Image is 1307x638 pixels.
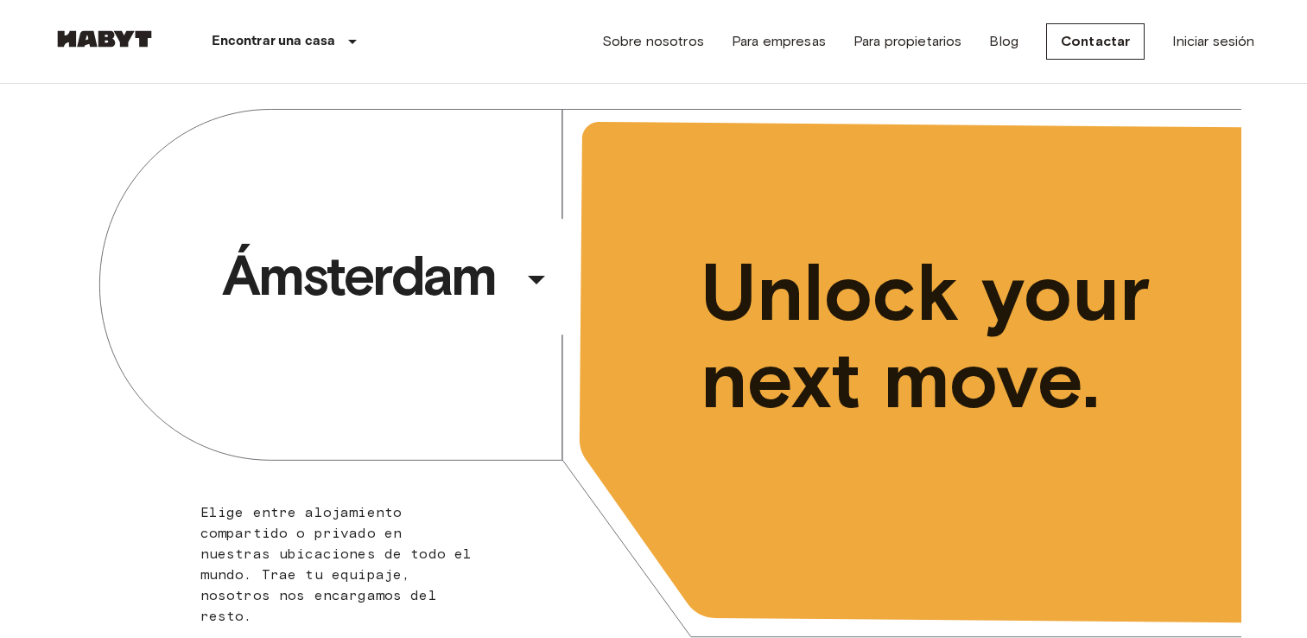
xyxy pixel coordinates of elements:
[215,236,564,316] button: Ámsterdam
[212,31,336,52] p: Encontrar una casa
[989,31,1018,52] a: Blog
[853,31,962,52] a: Para propietarios
[222,241,516,310] span: Ámsterdam
[53,30,156,48] img: Habyt
[732,31,826,52] a: Para empresas
[602,31,704,52] a: Sobre nosotros
[200,504,473,624] span: Elige entre alojamiento compartido o privado en nuestras ubicaciones de todo el mundo. Trae tu eq...
[701,249,1171,424] span: Unlock your next move.
[1172,31,1254,52] a: Iniciar sesión
[1046,23,1145,60] a: Contactar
